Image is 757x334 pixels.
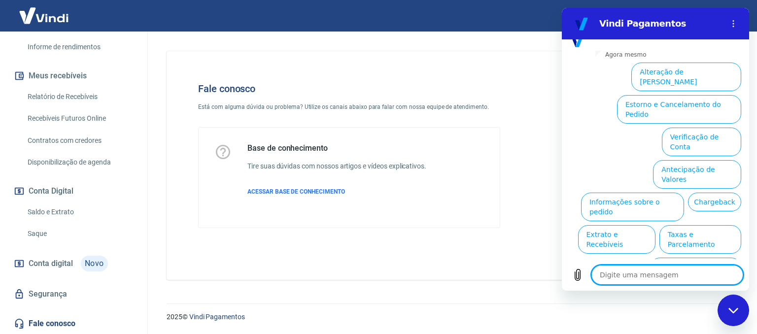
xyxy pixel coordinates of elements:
[24,131,136,151] a: Contratos com credores
[198,83,500,95] h4: Fale conosco
[247,188,345,195] span: ACESSAR BASE DE CONHECIMENTO
[247,143,426,153] h5: Base de conhecimento
[198,102,500,111] p: Está com alguma dúvida ou problema? Utilize os canais abaixo para falar com nossa equipe de atend...
[12,252,136,275] a: Conta digitalNovo
[24,152,136,172] a: Disponibilização de agenda
[24,87,136,107] a: Relatório de Recebíveis
[24,224,136,244] a: Saque
[247,161,426,171] h6: Tire suas dúvidas com nossos artigos e vídeos explicativos.
[24,202,136,222] a: Saldo e Extrato
[562,8,749,291] iframe: Janela de mensagens
[167,312,733,322] p: 2025 ©
[12,283,136,305] a: Segurança
[12,180,136,202] button: Conta Digital
[189,313,245,321] a: Vindi Pagamentos
[542,67,692,199] img: Fale conosco
[24,37,136,57] a: Informe de rendimentos
[12,65,136,87] button: Meus recebíveis
[24,108,136,129] a: Recebíveis Futuros Online
[718,295,749,326] iframe: Botão para abrir a janela de mensagens, conversa em andamento
[710,7,745,25] button: Sair
[247,187,426,196] a: ACESSAR BASE DE CONHECIMENTO
[12,0,76,31] img: Vindi
[81,256,108,271] span: Novo
[29,257,73,270] span: Conta digital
